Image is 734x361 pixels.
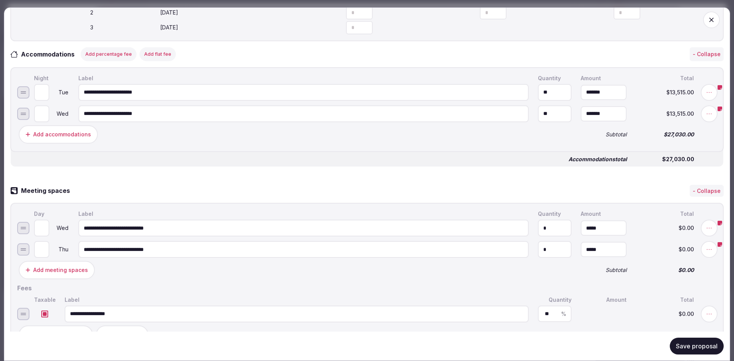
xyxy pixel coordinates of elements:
div: Amount [579,295,628,304]
button: Add meeting spaces [19,261,95,279]
div: Add meeting spaces [33,266,88,274]
div: Total [634,295,695,304]
div: Label [77,74,530,83]
div: Add accommodations [33,131,91,138]
div: Wed [51,225,69,231]
h2: Fees [17,284,717,292]
div: Subtotal [579,130,628,139]
span: $13,515.00 [636,111,694,117]
div: Amount [579,74,628,83]
div: Wed [51,111,69,117]
div: Subtotal [579,266,628,274]
div: Add percentage fee [32,330,86,338]
h3: Accommodations [18,50,82,59]
div: Label [77,210,530,218]
div: Amount [579,210,628,218]
div: 3 [26,24,157,31]
div: Total [634,74,695,83]
span: % [561,311,566,316]
h3: Meeting spaces [18,186,78,195]
span: $27,030.00 [636,157,694,162]
div: Total [634,210,695,218]
div: Total fees [579,330,628,338]
button: Add flat fee [96,325,148,343]
span: $13,515.00 [636,90,694,95]
span: $0.00 [636,311,694,316]
button: Add percentage fee [19,325,93,343]
div: Night [32,74,71,83]
button: Save proposal [670,338,724,355]
button: Add accommodations [19,125,98,144]
div: Tue [51,90,69,95]
span: $27,030.00 [636,132,694,137]
div: Thu [51,247,69,252]
div: Quantity [536,210,573,218]
div: Day [32,210,71,218]
div: Taxable [32,295,57,304]
div: Quantity [536,295,573,304]
span: $0.00 [636,247,694,252]
div: Add flat fee [110,330,141,338]
button: - Collapse [690,185,724,197]
div: [DATE] [160,24,291,31]
button: - Collapse [690,47,724,61]
span: Accommodations total [568,157,627,162]
span: $0.00 [636,267,694,273]
button: Add percentage fee [81,47,136,61]
div: Label [63,295,530,304]
div: Quantity [536,74,573,83]
button: Add flat fee [140,47,176,61]
span: $0.00 [636,225,694,231]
